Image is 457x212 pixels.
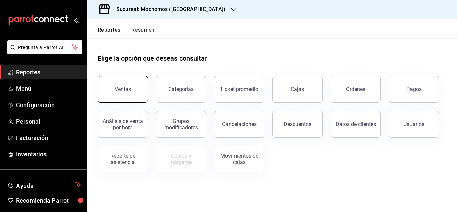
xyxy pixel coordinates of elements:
div: Descuentos [284,121,311,127]
h1: Elige la opción que deseas consultar [98,53,207,63]
span: Facturación [16,133,81,142]
span: Recomienda Parrot [16,196,81,205]
button: Ventas [98,76,148,103]
div: Usuarios [403,121,424,127]
div: Costos y márgenes [160,153,202,165]
button: Pagos [389,76,439,103]
button: Movimientos de cajas [214,146,264,172]
button: open_drawer_menu [74,17,79,23]
div: Ventas [115,86,131,92]
div: Análisis de venta por hora [102,118,144,131]
div: Cajas [291,85,304,93]
div: Cancelaciones [222,121,257,127]
button: Análisis de venta por hora [98,111,148,138]
span: Reportes [16,68,81,77]
button: Reportes [98,27,121,38]
div: Categorías [168,86,194,92]
button: Grupos modificadores [156,111,206,138]
button: Contrata inventarios para ver este reporte [156,146,206,172]
div: navigation tabs [98,27,155,38]
span: Menú [16,84,81,93]
div: Movimientos de cajas [218,153,260,165]
h3: Sucursal: Mochomos ([GEOGRAPHIC_DATA]) [111,5,225,13]
div: Pagos [406,86,422,92]
div: Reporte de asistencia [102,153,144,165]
div: Datos de clientes [336,121,376,127]
span: Configuración [16,100,81,110]
button: Datos de clientes [331,111,381,138]
div: Grupos modificadores [160,118,202,131]
div: Órdenes [346,86,365,92]
button: Descuentos [272,111,323,138]
span: Pregunta a Parrot AI [18,44,72,51]
span: Personal [16,117,81,126]
button: Pregunta a Parrot AI [7,40,82,54]
button: Reporte de asistencia [98,146,148,172]
button: Ticket promedio [214,76,264,103]
a: Pregunta a Parrot AI [5,49,82,56]
button: Usuarios [389,111,439,138]
button: Cancelaciones [214,111,264,138]
span: Inventarios [16,150,81,159]
span: Ayuda [16,181,73,189]
button: Categorías [156,76,206,103]
button: Órdenes [331,76,381,103]
a: Cajas [272,76,323,103]
button: Resumen [131,27,155,38]
div: Ticket promedio [220,86,258,92]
